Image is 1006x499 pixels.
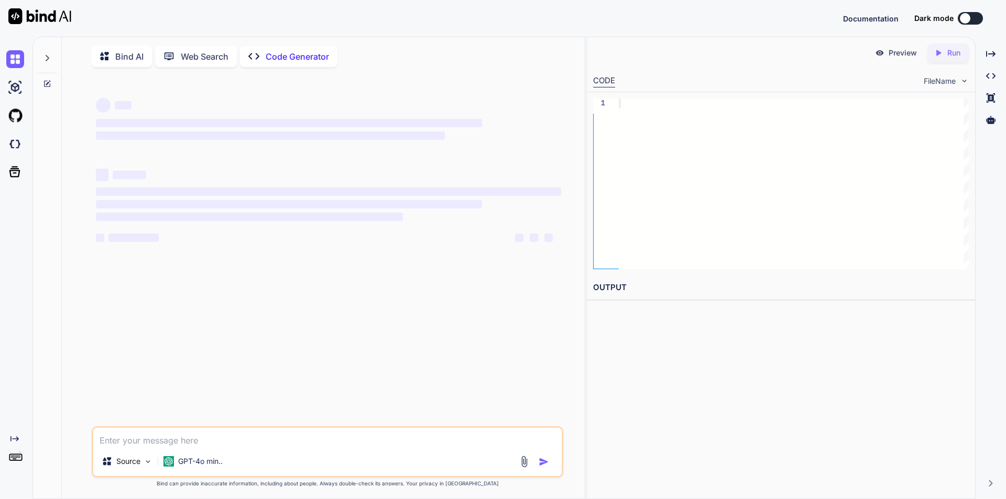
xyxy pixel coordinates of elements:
span: ‌ [530,234,538,242]
h2: OUTPUT [587,275,975,300]
span: ‌ [96,169,108,181]
p: Bind AI [115,50,144,63]
span: ‌ [96,234,104,242]
p: GPT-4o min.. [178,456,223,467]
img: chat [6,50,24,68]
img: GPT-4o mini [163,456,174,467]
span: ‌ [96,131,445,140]
div: 1 [593,98,605,108]
img: chevron down [960,76,969,85]
img: githubLight [6,107,24,125]
span: ‌ [96,98,111,113]
img: Pick Models [144,457,152,466]
p: Source [116,456,140,467]
span: ‌ [96,187,561,196]
button: Documentation [843,13,899,24]
p: Run [947,48,960,58]
span: ‌ [96,119,482,127]
img: ai-studio [6,79,24,96]
img: icon [539,457,549,467]
img: attachment [518,456,530,468]
p: Web Search [181,50,228,63]
img: preview [875,48,884,58]
span: Dark mode [914,13,954,24]
span: ‌ [115,101,132,109]
span: ‌ [96,200,482,208]
p: Code Generator [266,50,329,63]
div: CODE [593,75,615,87]
p: Bind can provide inaccurate information, including about people. Always double-check its answers.... [92,480,563,487]
img: Bind AI [8,8,71,24]
span: FileName [924,76,956,86]
span: ‌ [108,234,159,242]
img: darkCloudIdeIcon [6,135,24,153]
span: Documentation [843,14,899,23]
span: ‌ [113,171,146,179]
p: Preview [889,48,917,58]
span: ‌ [515,234,523,242]
span: ‌ [96,213,403,221]
span: ‌ [544,234,553,242]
